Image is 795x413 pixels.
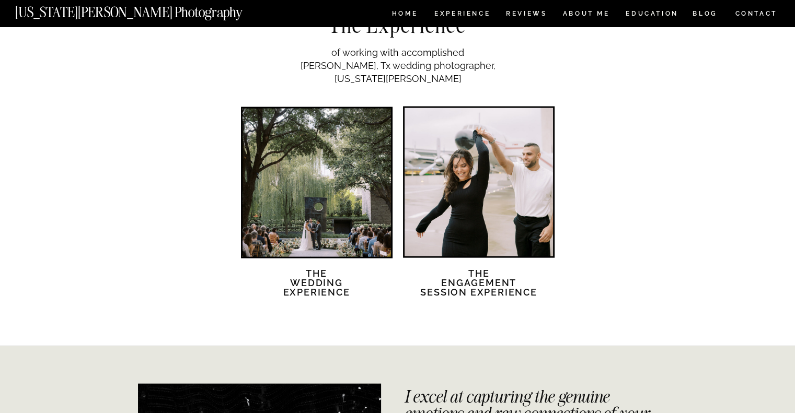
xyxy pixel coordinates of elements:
[296,46,500,72] h2: of working with accomplished [PERSON_NAME], Tx wedding photographer, [US_STATE][PERSON_NAME]
[272,269,362,310] a: TheWedding Experience
[420,269,538,310] h2: The Engagement session Experience
[434,10,489,19] a: Experience
[734,8,778,19] a: CONTACT
[272,269,362,310] h2: The Wedding Experience
[506,10,545,19] a: REVIEWS
[625,10,679,19] a: EDUCATION
[15,5,278,14] a: [US_STATE][PERSON_NAME] Photography
[420,269,538,310] a: TheEngagement session Experience
[562,10,610,19] a: ABOUT ME
[693,10,718,19] a: BLOG
[390,10,420,19] a: HOME
[285,15,511,36] h2: The Experience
